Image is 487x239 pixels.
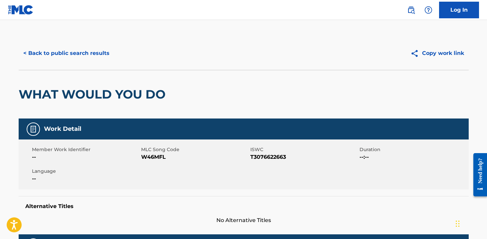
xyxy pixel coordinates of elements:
iframe: Chat Widget [454,207,487,239]
iframe: Resource Center [468,148,487,202]
span: Language [32,168,139,175]
button: < Back to public search results [19,45,114,62]
img: search [407,6,415,14]
span: -- [32,153,139,161]
h5: Work Detail [44,125,81,133]
span: -- [32,175,139,183]
h2: WHAT WOULD YOU DO [19,87,169,102]
img: Copy work link [410,49,422,58]
span: Member Work Identifier [32,146,139,153]
h5: Alternative Titles [25,203,462,210]
span: ISWC [250,146,358,153]
span: MLC Song Code [141,146,249,153]
a: Public Search [404,3,418,17]
div: Help [422,3,435,17]
img: help [424,6,432,14]
span: T3076622663 [250,153,358,161]
span: No Alternative Titles [19,216,469,224]
img: MLC Logo [8,5,34,15]
div: Drag [456,214,460,234]
span: W46MFL [141,153,249,161]
a: Log In [439,2,479,18]
button: Copy work link [406,45,469,62]
img: Work Detail [29,125,37,133]
span: --:-- [360,153,467,161]
span: Duration [360,146,467,153]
